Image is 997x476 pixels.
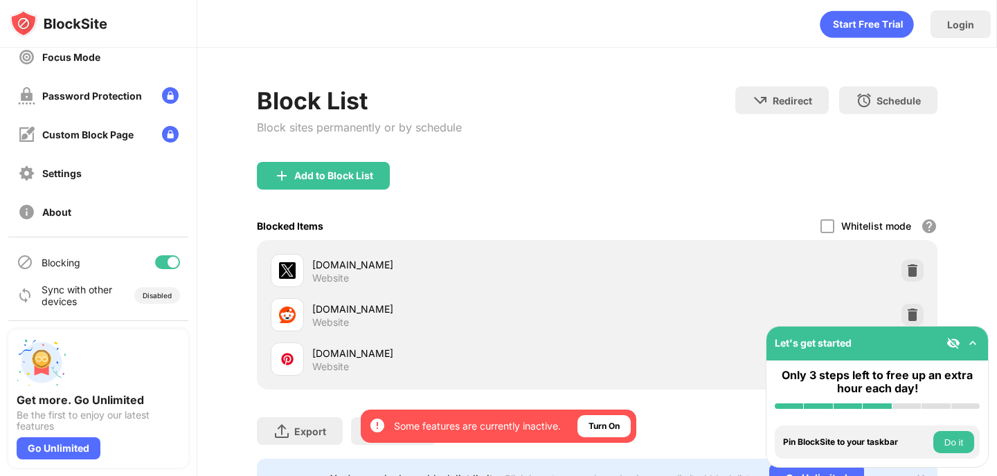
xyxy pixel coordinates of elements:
div: Blocked Items [257,220,323,232]
div: Add to Block List [294,170,373,181]
img: sync-icon.svg [17,287,33,304]
div: animation [820,10,914,38]
div: Get more. Go Unlimited [17,393,180,407]
div: Let's get started [775,337,852,349]
div: Schedule [877,95,921,107]
div: Be the first to enjoy our latest features [17,410,180,432]
div: Website [312,360,349,373]
div: Export [294,425,326,437]
div: Blocking [42,257,80,268]
div: Block List [257,86,462,115]
div: Redirect [773,95,812,107]
div: Website [312,272,349,284]
img: favicons [279,351,296,367]
div: Some features are currently inactive. [394,419,561,433]
img: favicons [279,306,296,323]
div: Go Unlimited [17,437,100,459]
div: Turn On [589,419,620,433]
div: [DOMAIN_NAME] [312,257,597,272]
div: Login [947,19,974,30]
img: blocking-icon.svg [17,254,33,271]
button: Do it [933,431,974,453]
div: Website [312,316,349,329]
img: eye-not-visible.svg [946,336,960,350]
div: Sync with other devices [42,284,113,307]
div: Disabled [143,291,172,300]
div: Custom Block Page [42,129,134,140]
img: customize-block-page-off.svg [18,126,35,143]
img: logo-blocksite.svg [10,10,107,37]
img: lock-menu.svg [162,87,179,104]
div: Only 3 steps left to free up an extra hour each day! [775,369,980,395]
img: error-circle-white.svg [369,417,386,434]
img: push-unlimited.svg [17,338,66,387]
div: Pin BlockSite to your taskbar [783,437,930,447]
div: Password Protection [42,90,142,102]
img: favicons [279,262,296,279]
div: Whitelist mode [841,220,911,232]
img: about-off.svg [18,203,35,221]
div: About [42,206,71,218]
img: settings-off.svg [18,165,35,182]
img: password-protection-off.svg [18,87,35,104]
img: omni-setup-toggle.svg [966,336,980,350]
img: lock-menu.svg [162,126,179,143]
div: [DOMAIN_NAME] [312,346,597,360]
div: Focus Mode [42,51,100,63]
div: Settings [42,167,82,179]
img: focus-off.svg [18,48,35,66]
div: [DOMAIN_NAME] [312,302,597,316]
div: Block sites permanently or by schedule [257,120,462,134]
